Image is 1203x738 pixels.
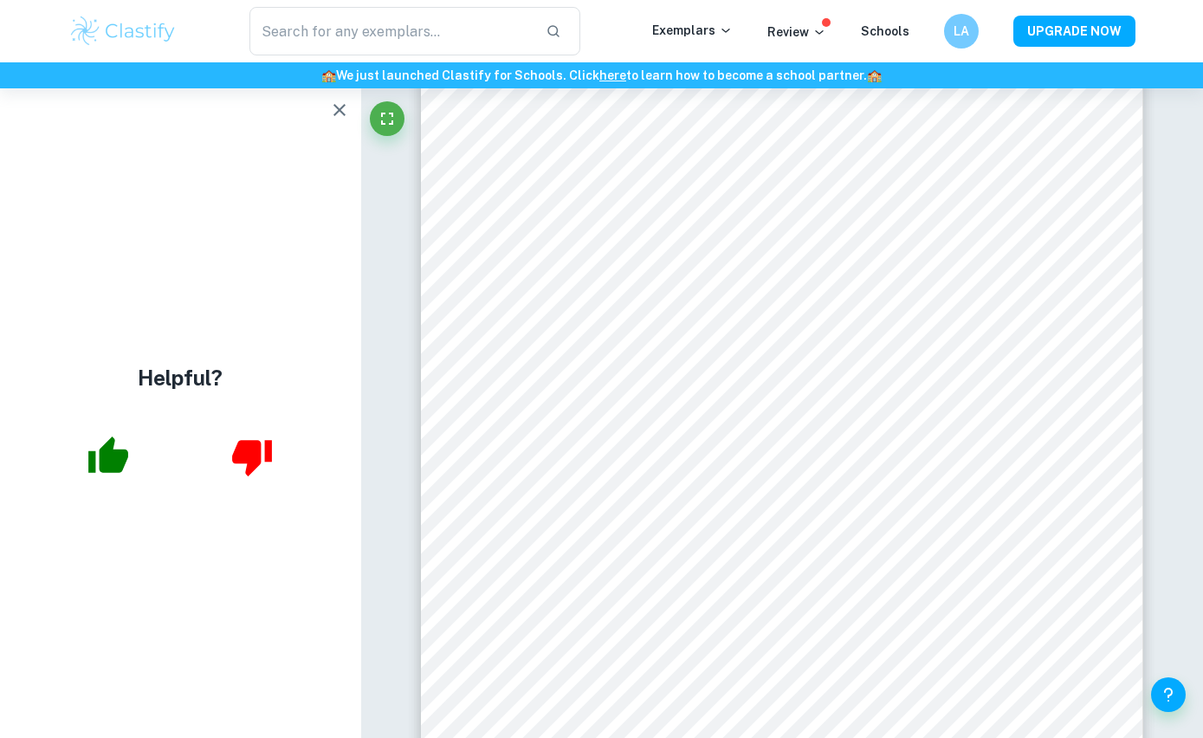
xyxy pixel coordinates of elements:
button: Fullscreen [370,101,404,136]
button: LA [944,14,979,49]
input: Search for any exemplars... [249,7,533,55]
img: Clastify logo [68,14,178,49]
span: 🏫 [321,68,336,82]
a: Schools [861,24,909,38]
span: 🏫 [867,68,882,82]
button: UPGRADE NOW [1013,16,1135,47]
h6: LA [951,22,971,41]
h6: We just launched Clastify for Schools. Click to learn how to become a school partner. [3,66,1200,85]
button: Help and Feedback [1151,677,1186,712]
h4: Helpful? [138,362,223,393]
p: Review [767,23,826,42]
a: here [599,68,626,82]
p: Exemplars [652,21,733,40]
